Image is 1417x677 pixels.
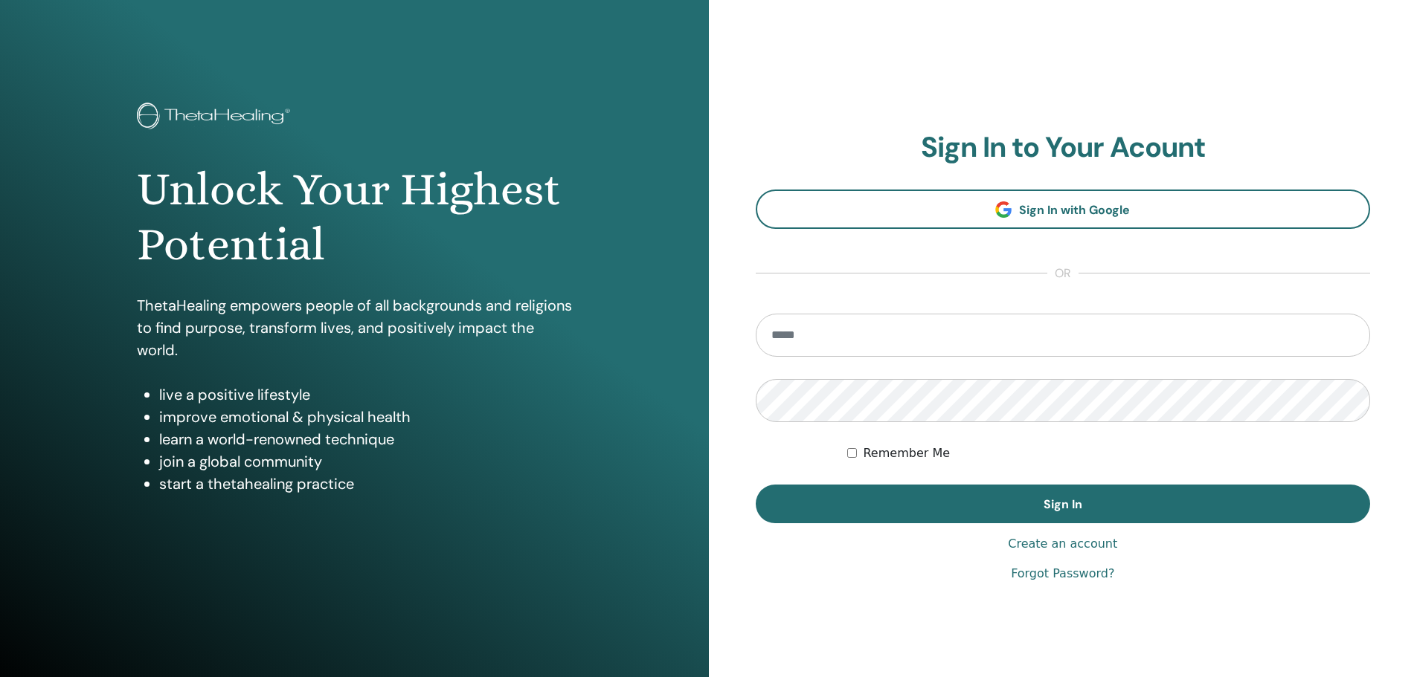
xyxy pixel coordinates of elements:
span: or [1047,265,1079,282]
h1: Unlock Your Highest Potential [137,162,572,273]
p: ThetaHealing empowers people of all backgrounds and religions to find purpose, transform lives, a... [137,294,572,361]
a: Create an account [1008,535,1117,553]
label: Remember Me [863,444,950,462]
a: Forgot Password? [1011,565,1114,583]
h2: Sign In to Your Acount [756,131,1371,165]
a: Sign In with Google [756,190,1371,229]
li: live a positive lifestyle [159,383,572,406]
div: Keep me authenticated indefinitely or until I manually logout [847,444,1370,462]
button: Sign In [756,485,1371,523]
span: Sign In with Google [1019,202,1130,218]
li: improve emotional & physical health [159,406,572,428]
li: start a thetahealing practice [159,473,572,495]
li: join a global community [159,450,572,473]
span: Sign In [1044,496,1082,512]
li: learn a world-renowned technique [159,428,572,450]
